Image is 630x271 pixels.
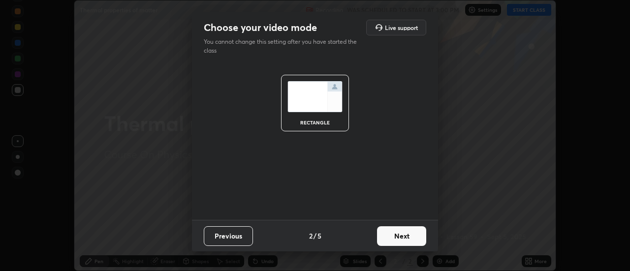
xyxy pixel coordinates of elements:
h5: Live support [385,25,418,30]
button: Previous [204,226,253,246]
h4: 2 [309,231,313,241]
button: Next [377,226,426,246]
h2: Choose your video mode [204,21,317,34]
div: rectangle [295,120,335,125]
p: You cannot change this setting after you have started the class [204,37,363,55]
h4: 5 [317,231,321,241]
h4: / [314,231,316,241]
img: normalScreenIcon.ae25ed63.svg [287,81,343,112]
